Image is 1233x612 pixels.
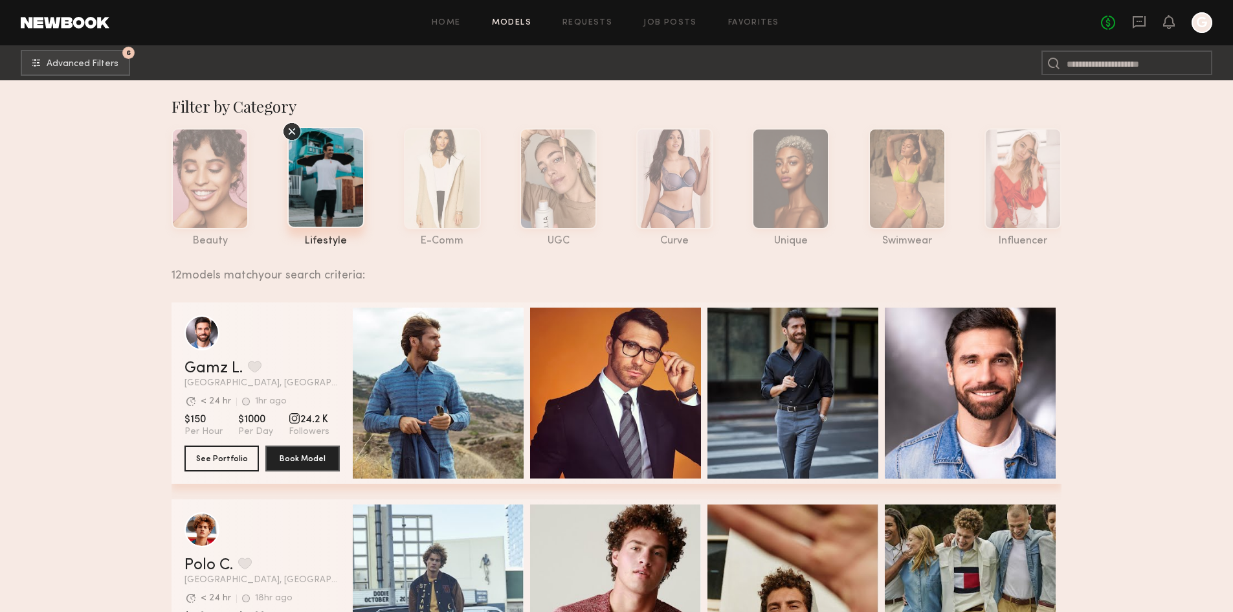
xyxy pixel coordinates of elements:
div: UGC [520,236,597,247]
div: Filter by Category [172,96,1061,117]
button: Book Model [265,446,340,471]
div: 12 models match your search criteria: [172,255,1051,282]
div: lifestyle [287,236,364,247]
span: [GEOGRAPHIC_DATA], [GEOGRAPHIC_DATA] [184,576,340,585]
a: Polo C. [184,558,233,573]
a: Job Posts [643,19,697,27]
span: Followers [289,426,329,438]
div: e-comm [404,236,481,247]
span: 6 [126,50,131,56]
a: Favorites [728,19,779,27]
div: < 24 hr [201,594,231,603]
div: swimwear [869,236,946,247]
div: 1hr ago [255,397,287,406]
span: 24.2 K [289,413,329,426]
button: 6Advanced Filters [21,50,130,76]
span: Per Hour [184,426,223,438]
a: Gamz L. [184,361,243,376]
span: [GEOGRAPHIC_DATA], [GEOGRAPHIC_DATA] [184,379,340,388]
div: beauty [172,236,249,247]
div: unique [752,236,829,247]
span: Per Day [238,426,273,438]
div: < 24 hr [201,397,231,406]
span: $150 [184,413,223,426]
button: See Portfolio [184,446,259,471]
span: $1000 [238,413,273,426]
a: Home [432,19,461,27]
a: G [1192,12,1212,33]
div: influencer [984,236,1061,247]
div: curve [636,236,713,247]
a: Requests [562,19,612,27]
a: Models [492,19,531,27]
span: Advanced Filters [47,60,118,69]
div: 18hr ago [255,594,293,603]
